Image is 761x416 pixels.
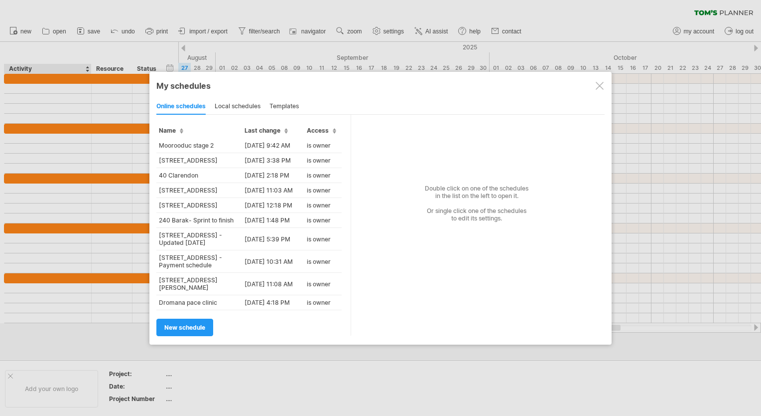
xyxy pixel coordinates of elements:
[304,153,342,168] td: is owner
[156,99,206,115] div: online schedules
[242,295,304,310] td: [DATE] 4:18 PM
[242,250,304,273] td: [DATE] 10:31 AM
[215,99,260,115] div: local schedules
[304,228,342,250] td: is owner
[156,273,242,295] td: [STREET_ADDRESS][PERSON_NAME]
[156,295,242,310] td: Dromana pace clinic
[242,273,304,295] td: [DATE] 11:08 AM
[304,198,342,213] td: is owner
[304,183,342,198] td: is owner
[304,250,342,273] td: is owner
[156,183,242,198] td: [STREET_ADDRESS]
[304,213,342,228] td: is owner
[156,168,242,183] td: 40 Clarendon
[156,213,242,228] td: 240 Barak- Sprint to finish
[242,138,304,153] td: [DATE] 9:42 AM
[242,198,304,213] td: [DATE] 12:18 PM
[156,250,242,273] td: [STREET_ADDRESS] - Payment schedule
[304,295,342,310] td: is owner
[242,213,304,228] td: [DATE] 1:48 PM
[307,127,336,134] span: Access
[245,127,288,134] span: Last change
[156,198,242,213] td: [STREET_ADDRESS]
[156,228,242,250] td: [STREET_ADDRESS] - Updated [DATE]
[351,115,603,257] div: Double click on one of the schedules in the list on the left to open it. Or single click one of t...
[242,228,304,250] td: [DATE] 5:39 PM
[159,127,183,134] span: Name
[164,324,205,331] span: new schedule
[242,183,304,198] td: [DATE] 11:03 AM
[156,319,213,336] a: new schedule
[156,81,605,91] div: My schedules
[304,273,342,295] td: is owner
[242,168,304,183] td: [DATE] 2:18 PM
[269,99,299,115] div: templates
[156,138,242,153] td: Moorooduc stage 2
[156,153,242,168] td: [STREET_ADDRESS]
[304,138,342,153] td: is owner
[304,168,342,183] td: is owner
[242,153,304,168] td: [DATE] 3:38 PM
